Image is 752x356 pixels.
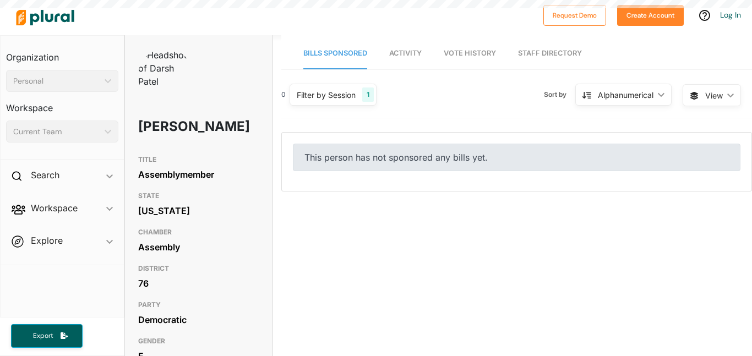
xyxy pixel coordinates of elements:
div: Personal [13,75,100,87]
button: Export [11,324,83,348]
h3: Organization [6,41,118,65]
div: 76 [138,275,259,292]
h3: PARTY [138,298,259,311]
h1: [PERSON_NAME] [138,110,211,143]
a: Activity [389,38,422,69]
div: Assemblymember [138,166,259,183]
div: [US_STATE] [138,202,259,219]
div: 0 [281,90,286,100]
span: Sort by [544,90,575,100]
a: Log In [720,10,741,20]
div: Filter by Session [297,89,356,101]
span: Vote History [444,49,496,57]
img: Headshot of Darsh Patel [138,48,193,88]
h3: CHAMBER [138,226,259,239]
a: Request Demo [543,9,606,20]
h3: Workspace [6,92,118,116]
h3: STATE [138,189,259,202]
span: Activity [389,49,422,57]
button: Create Account [617,5,684,26]
div: Assembly [138,239,259,255]
a: Bills Sponsored [303,38,367,69]
a: Vote History [444,38,496,69]
a: Create Account [617,9,684,20]
h3: GENDER [138,335,259,348]
h3: TITLE [138,153,259,166]
span: Bills Sponsored [303,49,367,57]
div: 1 [362,87,374,102]
div: This person has not sponsored any bills yet. [293,144,740,171]
div: Current Team [13,126,100,138]
button: Request Demo [543,5,606,26]
span: View [705,90,723,101]
div: Alphanumerical [598,89,653,101]
a: Staff Directory [518,38,582,69]
h3: DISTRICT [138,262,259,275]
span: Export [25,331,61,341]
h2: Search [31,169,59,181]
div: Democratic [138,311,259,328]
